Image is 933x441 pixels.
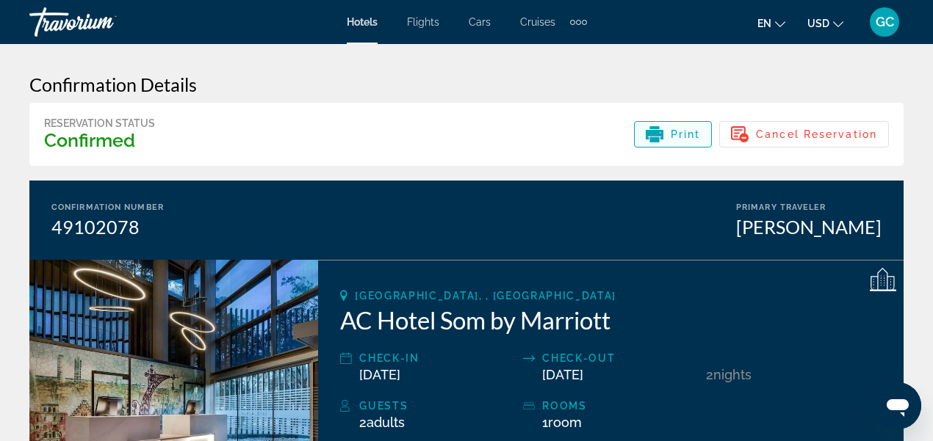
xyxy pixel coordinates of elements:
div: rooms [542,397,699,415]
a: Cruises [520,16,555,28]
a: Cars [469,16,491,28]
div: Confirmation Number [51,203,164,212]
span: [DATE] [542,367,583,382]
span: 2 [706,367,713,382]
span: [GEOGRAPHIC_DATA], , [GEOGRAPHIC_DATA] [355,290,616,302]
a: Flights [407,16,439,28]
span: Print [671,128,701,140]
a: Cancel Reservation [719,124,889,140]
button: Print [634,121,713,147]
span: Room [548,415,582,430]
button: Cancel Reservation [719,121,889,147]
div: Guests [359,397,516,415]
iframe: Button to launch messaging window [874,382,921,429]
div: Check-out [542,349,699,367]
div: 49102078 [51,216,164,238]
div: Primary Traveler [736,203,882,212]
span: Nights [713,367,752,382]
span: [DATE] [359,367,400,382]
span: GC [876,15,894,29]
h2: AC Hotel Som by Marriott [340,305,882,335]
a: Travorium [29,3,176,41]
span: Cancel Reservation [756,128,877,140]
button: User Menu [865,7,904,37]
h3: Confirmed [44,129,155,151]
span: USD [807,18,829,29]
span: en [757,18,771,29]
button: Extra navigation items [570,10,587,34]
span: 1 [542,415,582,430]
span: Adults [367,415,405,430]
button: Change language [757,12,785,34]
span: 2 [359,415,405,430]
h3: Confirmation Details [29,73,904,95]
div: Check-in [359,349,516,367]
div: [PERSON_NAME] [736,216,882,238]
a: Hotels [347,16,378,28]
button: Change currency [807,12,843,34]
div: Reservation Status [44,117,155,129]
